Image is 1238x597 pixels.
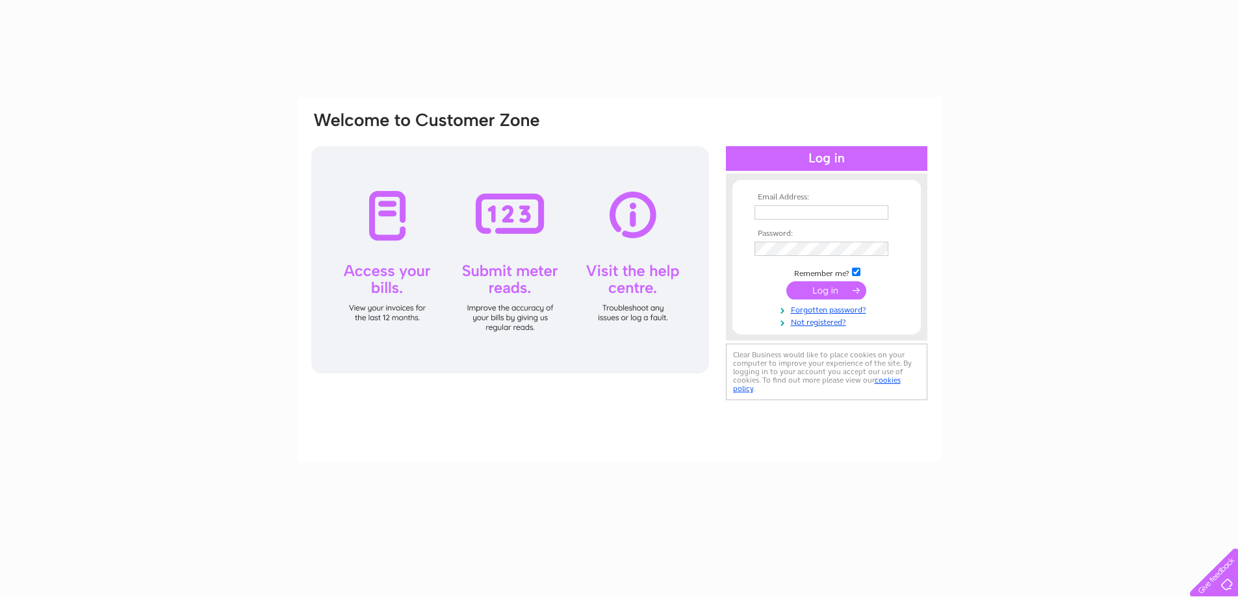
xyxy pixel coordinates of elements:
[751,266,902,279] td: Remember me?
[754,315,902,327] a: Not registered?
[786,281,866,299] input: Submit
[754,303,902,315] a: Forgotten password?
[751,229,902,238] th: Password:
[726,344,927,400] div: Clear Business would like to place cookies on your computer to improve your experience of the sit...
[751,193,902,202] th: Email Address:
[733,375,901,393] a: cookies policy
